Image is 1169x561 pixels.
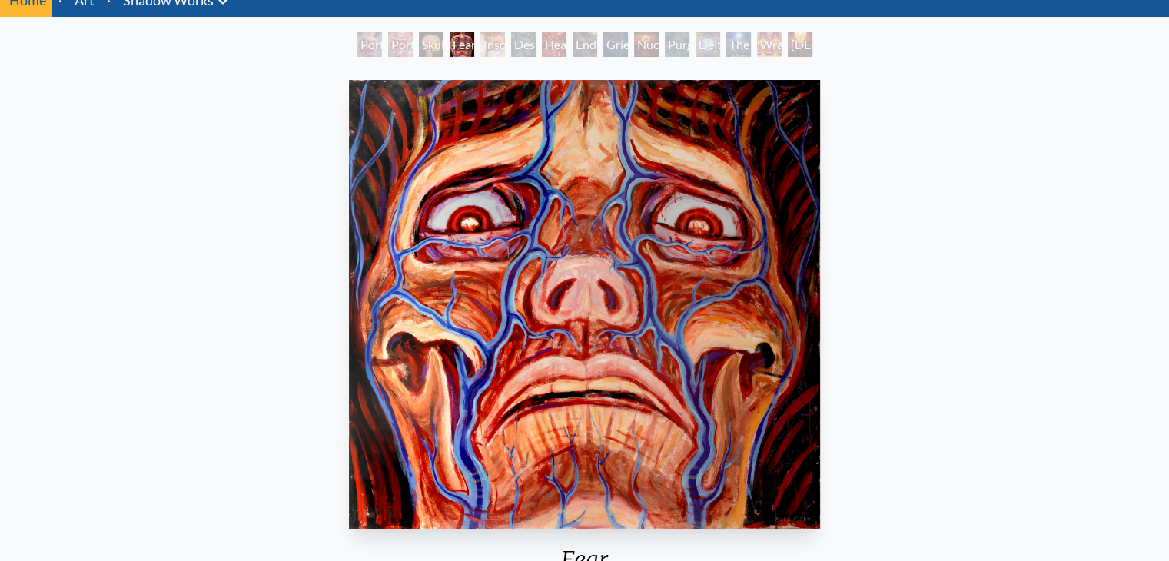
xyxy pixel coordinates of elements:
[480,32,505,57] div: Insomnia
[542,32,566,57] div: Headache
[511,32,536,57] div: Despair
[788,32,812,57] div: [DEMOGRAPHIC_DATA] & the Two Thieves
[603,32,628,57] div: Grieving
[665,32,689,57] div: Purging
[696,32,720,57] div: Deities & Demons Drinking from the Milky Pool
[419,32,443,57] div: Skull Fetus
[573,32,597,57] div: Endarkenment
[349,80,820,529] img: Fear-2006-Alex-Grey-watermarked.jpg
[357,32,382,57] div: Portrait of an Artist 2
[450,32,474,57] div: Fear
[388,32,413,57] div: Portrait of an Artist 1
[634,32,659,57] div: Nuclear Crucifixion
[726,32,751,57] div: The Soul Finds It's Way
[757,32,782,57] div: Wrathful Deity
